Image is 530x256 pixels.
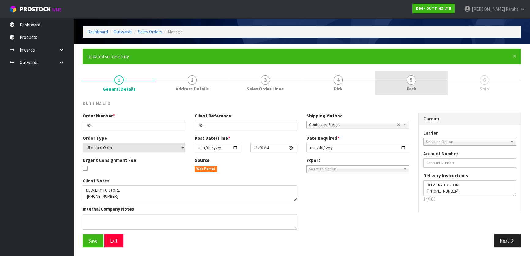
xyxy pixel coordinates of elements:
[114,29,132,35] a: Outwards
[306,157,320,163] label: Export
[423,130,438,136] label: Carrier
[309,121,397,128] span: Contracted Freight
[334,75,343,85] span: 4
[334,86,342,92] span: Pick
[426,138,508,146] span: Select an Option
[103,86,136,92] span: General Details
[9,5,17,13] img: cube-alt.png
[195,113,231,119] label: Client Reference
[412,4,455,13] a: D04 - DUTT NZ LTD
[472,6,505,12] span: [PERSON_NAME]
[195,135,230,141] label: Post Date/Time
[195,157,210,163] label: Source
[480,86,489,92] span: Ship
[195,166,217,172] span: Web Portal
[247,86,284,92] span: Sales Order Lines
[309,166,401,173] span: Select an Option
[83,100,110,106] span: DUTT NZ LTD
[83,157,136,163] label: Urgent Consignment Fee
[176,86,209,92] span: Address Details
[114,75,124,85] span: 1
[83,178,109,184] label: Client Notes
[195,121,297,130] input: Client Reference
[423,196,516,202] p: 34/100
[83,121,185,130] input: Order Number
[423,116,516,122] h3: Carrier
[83,206,134,212] label: Internal Company Notes
[506,6,519,12] span: Paraha
[513,52,517,60] span: ×
[407,86,416,92] span: Pack
[423,172,468,179] label: Delivery Instructions
[168,29,183,35] span: Manage
[52,7,62,13] small: WMS
[83,135,107,141] label: Order Type
[87,29,108,35] a: Dashboard
[188,75,197,85] span: 2
[480,75,489,85] span: 6
[83,234,103,247] button: Save
[138,29,162,35] a: Sales Orders
[407,75,416,85] span: 5
[494,234,521,247] button: Next
[20,5,51,13] span: ProStock
[83,113,115,119] label: Order Number
[261,75,270,85] span: 3
[83,95,521,252] span: General Details
[306,135,339,141] label: Date Required
[423,150,458,157] label: Account Number
[88,238,98,244] span: Save
[306,113,343,119] label: Shipping Method
[87,54,129,59] span: Updated successfully
[423,158,516,168] input: Account Number
[416,6,451,11] strong: D04 - DUTT NZ LTD
[104,234,123,247] button: Exit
